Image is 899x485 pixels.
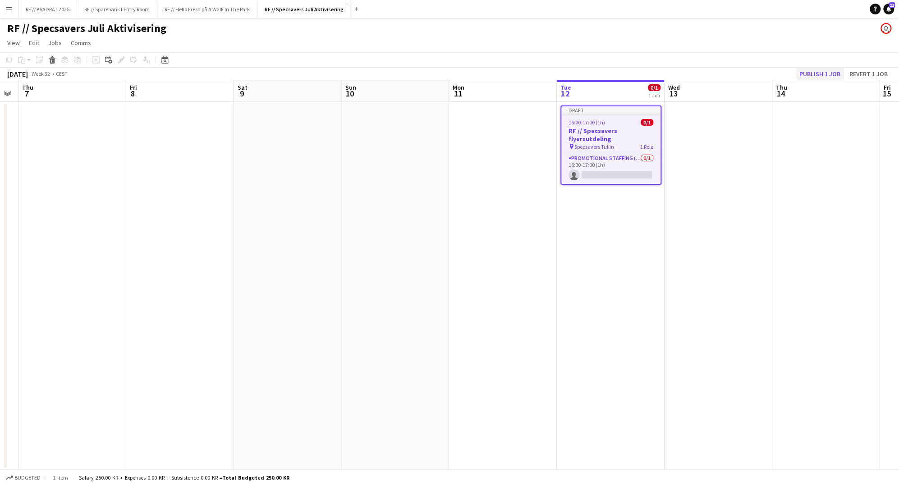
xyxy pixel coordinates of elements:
[50,474,71,481] span: 1 item
[641,143,654,150] span: 1 Role
[846,68,892,80] button: Revert 1 job
[157,0,257,18] button: RF // Hello Fresh på A Walk In The Park
[796,68,844,80] button: Publish 1 job
[21,88,33,99] span: 7
[30,70,52,77] span: Week 32
[56,70,68,77] div: CEST
[561,105,662,185] app-job-card: Draft16:00-17:00 (1h)0/1RF // Specsavers flyersutdeling Specsavers Tullin1 RolePromotional Staffi...
[883,88,891,99] span: 15
[344,88,356,99] span: 10
[562,153,661,184] app-card-role: Promotional Staffing (Flyering Staff)0/116:00-17:00 (1h)
[29,39,39,47] span: Edit
[130,83,137,92] span: Fri
[71,39,91,47] span: Comms
[257,0,351,18] button: RF // Specsavers Juli Aktivisering
[667,88,680,99] span: 13
[452,88,465,99] span: 11
[7,22,166,35] h1: RF // Specsavers Juli Aktivisering
[884,4,894,14] a: 21
[77,0,157,18] button: RF // Sparebank1 Entry Room
[889,2,895,8] span: 21
[128,88,137,99] span: 8
[775,88,788,99] span: 14
[561,83,572,92] span: Tue
[560,88,572,99] span: 12
[22,83,33,92] span: Thu
[48,39,62,47] span: Jobs
[7,39,20,47] span: View
[79,474,289,481] div: Salary 250.00 KR + Expenses 0.00 KR + Subsistence 0.00 KR =
[18,0,77,18] button: RF // KVADRAT 2025
[648,84,661,91] span: 0/1
[45,37,65,49] a: Jobs
[222,474,289,481] span: Total Budgeted 250.00 KR
[641,119,654,126] span: 0/1
[884,83,891,92] span: Fri
[25,37,43,49] a: Edit
[345,83,356,92] span: Sun
[236,88,248,99] span: 9
[569,119,605,126] span: 16:00-17:00 (1h)
[7,69,28,78] div: [DATE]
[575,143,615,150] span: Specsavers Tullin
[67,37,95,49] a: Comms
[562,106,661,114] div: Draft
[14,475,41,481] span: Budgeted
[238,83,248,92] span: Sat
[4,37,23,49] a: View
[669,83,680,92] span: Wed
[649,92,660,99] div: 1 Job
[776,83,788,92] span: Thu
[5,473,42,483] button: Budgeted
[562,127,661,143] h3: RF // Specsavers flyersutdeling
[453,83,465,92] span: Mon
[881,23,892,34] app-user-avatar: Marit Holvik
